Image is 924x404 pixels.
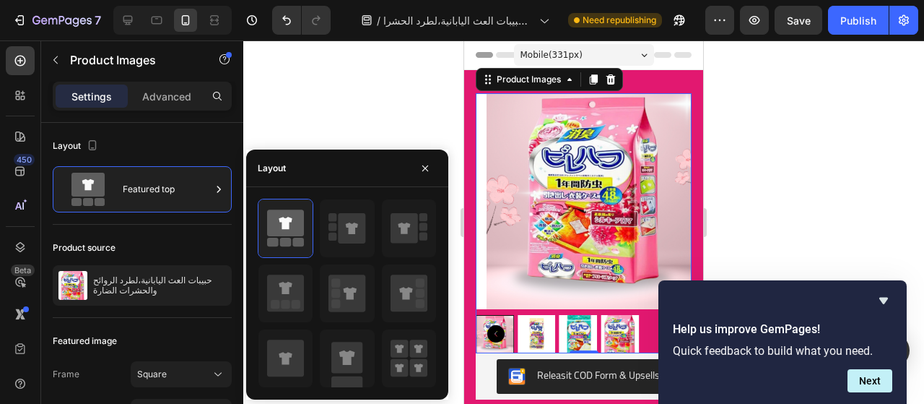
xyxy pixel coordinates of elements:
span: / [377,13,380,28]
button: Hide survey [875,292,892,309]
div: Layout [258,162,286,175]
p: Product Images [70,51,193,69]
button: Square [131,361,232,387]
span: Save [787,14,811,27]
h2: Help us improve GemPages! [673,321,892,338]
div: 450 [14,154,35,166]
button: 7 [6,6,108,35]
button: Save [775,6,822,35]
p: Advanced [142,89,191,104]
iframe: Design area [464,40,703,404]
div: Beta [11,265,35,276]
div: Publish [840,13,876,28]
div: Help us improve GemPages! [673,292,892,392]
div: Layout [53,137,101,156]
div: Undo/Redo [272,6,331,35]
label: Frame [53,368,79,381]
div: Featured image [53,335,117,348]
span: Need republishing [583,14,656,27]
button: Publish [828,6,889,35]
div: Featured top [123,173,211,206]
img: product feature img [58,271,87,300]
div: Product source [53,241,115,254]
p: Quick feedback to build what you need. [673,344,892,358]
button: Next question [847,369,892,392]
p: حبيبات العث اليابانية،لطرد الروائح والحشرات الضارة [93,275,226,296]
p: 7 [95,12,101,29]
span: حبيبات العث اليابانية،لطرد الحشرات والروائح الكريهة [383,13,533,28]
p: Settings [71,89,112,104]
span: Square [137,368,167,381]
